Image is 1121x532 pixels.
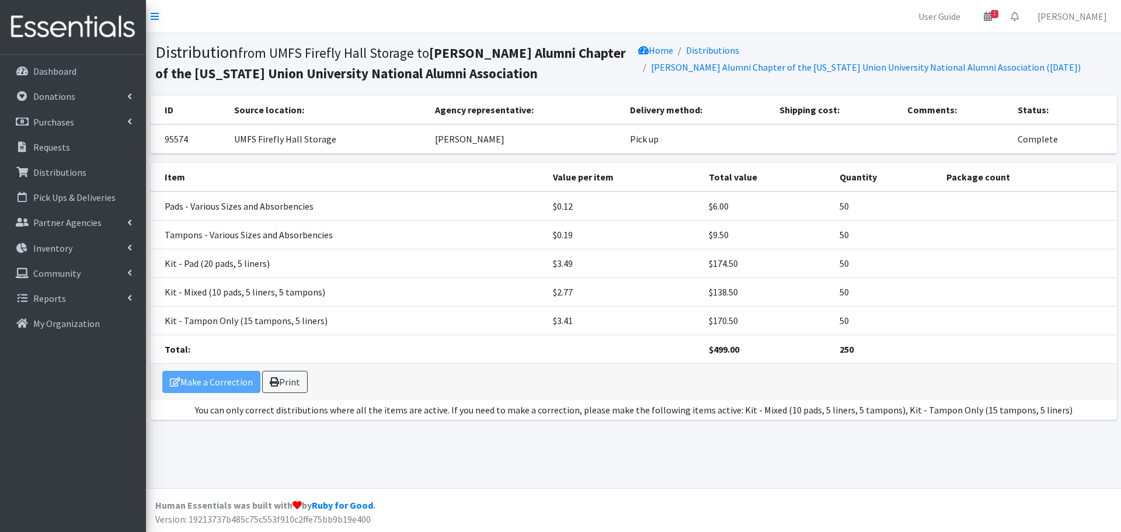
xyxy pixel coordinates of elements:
a: My Organization [5,312,141,335]
td: $0.12 [546,192,702,221]
th: Source location: [227,96,428,124]
th: Quantity [833,163,940,192]
a: Purchases [5,110,141,134]
th: Package count [939,163,1116,192]
p: Inventory [33,242,72,254]
th: Delivery method: [623,96,772,124]
a: Distributions [5,161,141,184]
p: My Organization [33,318,100,329]
a: Ruby for Good [312,499,373,511]
p: Community [33,267,81,279]
span: 1 [991,10,998,18]
p: Distributions [33,166,86,178]
td: Pads - Various Sizes and Absorbencies [151,192,546,221]
td: Kit - Tampon Only (15 tampons, 5 liners) [151,307,546,335]
td: Kit - Mixed (10 pads, 5 liners, 5 tampons) [151,278,546,307]
a: Requests [5,135,141,159]
a: [PERSON_NAME] [1028,5,1116,28]
td: $170.50 [702,307,833,335]
td: [PERSON_NAME] [428,124,623,154]
td: UMFS Firefly Hall Storage [227,124,428,154]
p: Dashboard [33,65,76,77]
a: Print [262,371,308,393]
strong: Human Essentials was built with by . [155,499,375,511]
td: 50 [833,278,940,307]
strong: Total: [165,343,190,355]
td: Pick up [623,124,772,154]
td: 50 [833,249,940,278]
a: Home [638,44,673,56]
td: 50 [833,192,940,221]
td: Complete [1011,124,1117,154]
th: Value per item [546,163,702,192]
a: Dashboard [5,60,141,83]
p: Reports [33,293,66,304]
a: Distributions [686,44,739,56]
small: from UMFS Firefly Hall Storage to [155,44,626,82]
b: [PERSON_NAME] Alumni Chapter of the [US_STATE] Union University National Alumni Association [155,44,626,82]
td: Tampons - Various Sizes and Absorbencies [151,221,546,249]
p: Requests [33,141,70,153]
td: $9.50 [702,221,833,249]
td: $6.00 [702,192,833,221]
td: $174.50 [702,249,833,278]
td: $0.19 [546,221,702,249]
a: Inventory [5,237,141,260]
th: Shipping cost: [772,96,901,124]
td: $2.77 [546,278,702,307]
p: Partner Agencies [33,217,102,228]
td: 50 [833,307,940,335]
span: Version: 19213737b485c75c553f910c2ffe75bb9b19e400 [155,513,371,525]
a: Pick Ups & Deliveries [5,186,141,209]
a: [PERSON_NAME] Alumni Chapter of the [US_STATE] Union University National Alumni Association ([DATE]) [651,61,1081,73]
img: HumanEssentials [5,8,141,47]
div: You can only correct distributions where all the items are active. If you need to make a correcti... [154,403,1114,417]
a: User Guide [909,5,970,28]
th: Status: [1011,96,1117,124]
a: 1 [974,5,1001,28]
strong: $499.00 [709,343,739,355]
th: ID [151,96,227,124]
a: Partner Agencies [5,211,141,234]
h1: Distribution [155,42,629,82]
th: Comments: [900,96,1011,124]
p: Purchases [33,116,74,128]
p: Donations [33,91,75,102]
td: 50 [833,221,940,249]
a: Reports [5,287,141,310]
th: Total value [702,163,833,192]
th: Item [151,163,546,192]
th: Agency representative: [428,96,623,124]
td: $3.41 [546,307,702,335]
a: Community [5,262,141,285]
td: 95574 [151,124,227,154]
strong: 250 [840,343,854,355]
p: Pick Ups & Deliveries [33,192,116,203]
td: $3.49 [546,249,702,278]
td: Kit - Pad (20 pads, 5 liners) [151,249,546,278]
a: Donations [5,85,141,108]
td: $138.50 [702,278,833,307]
